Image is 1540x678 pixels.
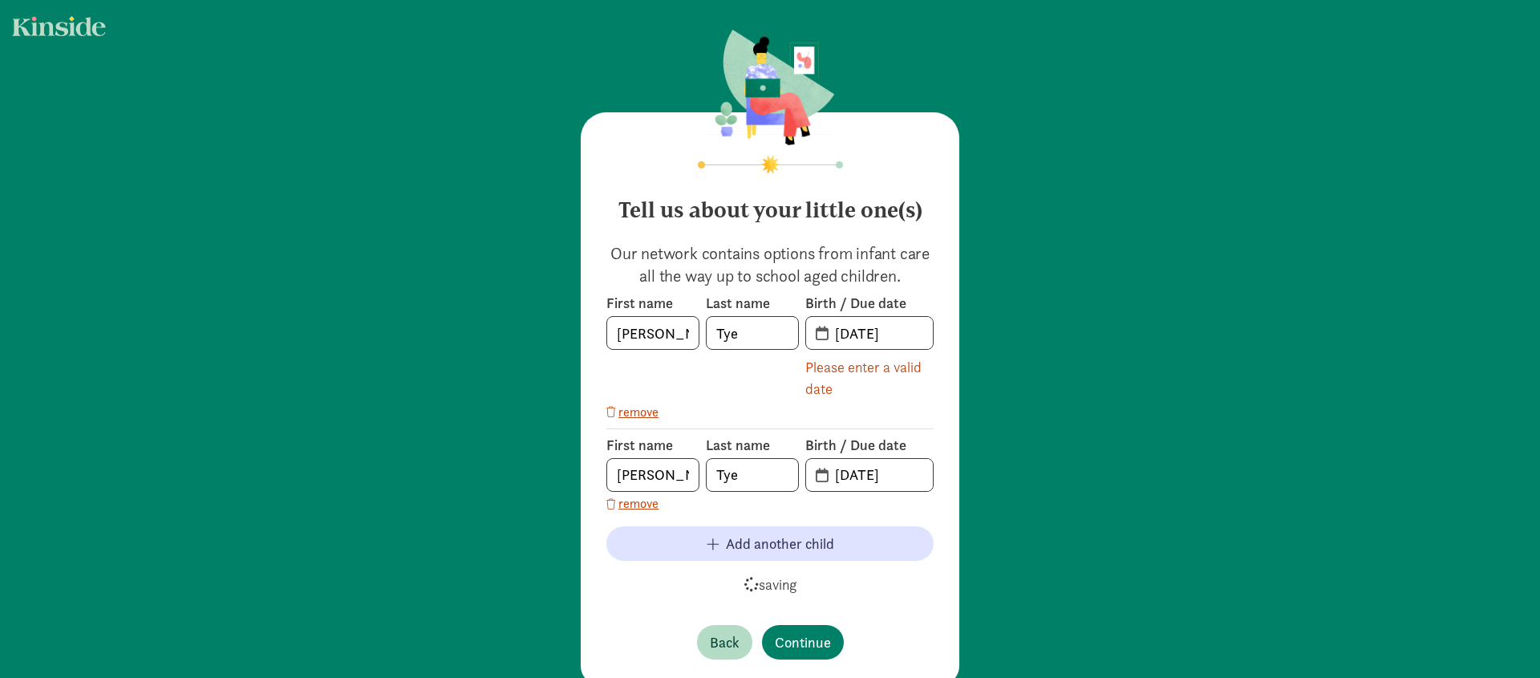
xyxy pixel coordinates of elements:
label: Last name [706,436,799,455]
button: remove [606,494,659,514]
label: First name [606,436,699,455]
label: Birth / Due date [805,436,934,455]
span: remove [618,403,659,422]
input: MM-DD-YYYY [825,317,933,349]
label: Last name [706,294,799,313]
span: remove [618,494,659,514]
button: Back [697,625,752,660]
input: MM-DD-YYYY [825,459,933,491]
button: remove [606,403,659,422]
button: Add another child [606,526,934,561]
span: Continue [775,631,831,653]
div: saving [744,574,796,593]
h4: Tell us about your little one(s) [606,185,934,223]
button: Continue [762,625,844,660]
label: First name [606,294,699,313]
span: Back [710,631,740,653]
p: Our network contains options from infant care all the way up to school aged children. [606,242,934,287]
div: Please enter a valid date [805,356,934,400]
span: Add another child [726,533,834,554]
label: Birth / Due date [805,294,934,313]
